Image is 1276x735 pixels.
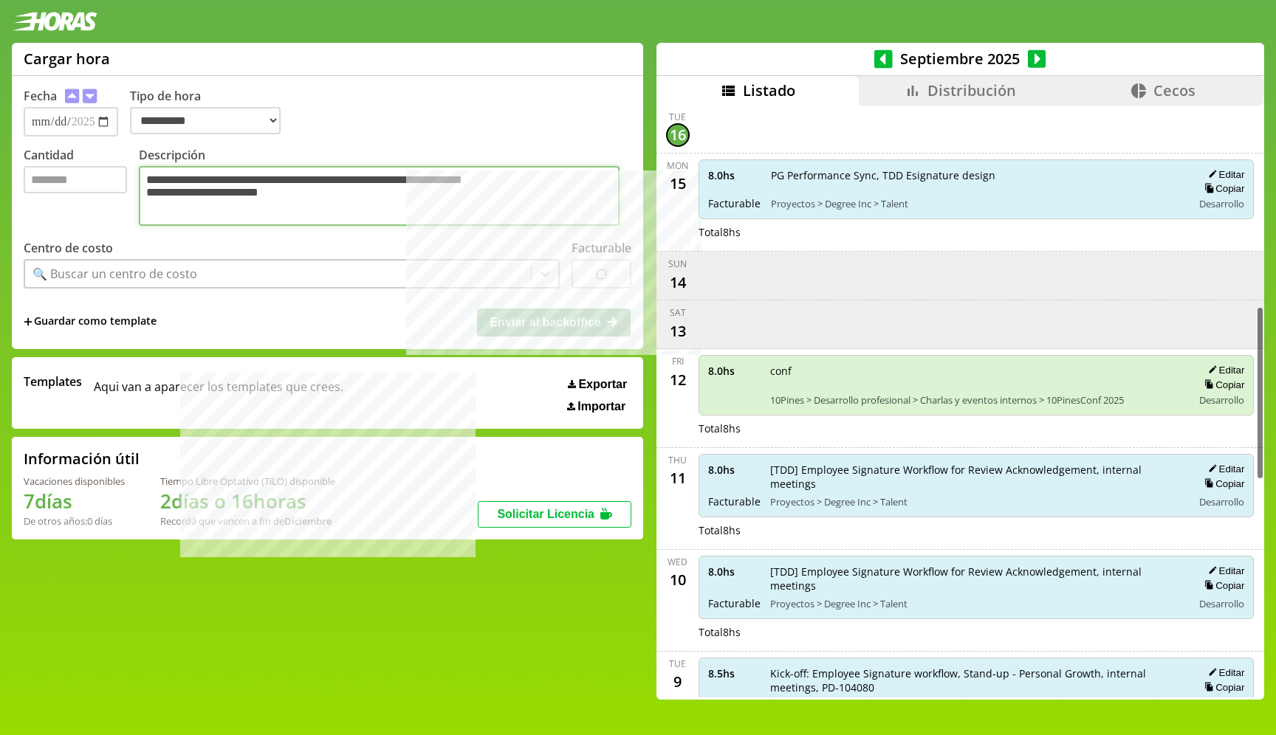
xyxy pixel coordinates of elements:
span: Septiembre 2025 [893,49,1028,69]
div: Total 8 hs [699,523,1255,537]
div: 13 [666,319,690,342]
button: Exportar [563,377,631,392]
div: 11 [666,466,690,490]
div: Total 8 hs [699,225,1255,239]
div: 🔍 Buscar un centro de costo [32,266,197,282]
h2: Información útil [24,449,140,469]
div: De otros años: 0 días [24,514,125,528]
label: Centro de costo [24,240,113,256]
span: Cecos [1153,80,1196,100]
button: Copiar [1200,182,1244,195]
button: Editar [1204,463,1244,475]
textarea: Descripción [139,166,620,226]
span: Importar [577,400,625,413]
b: Diciembre [284,514,332,528]
button: Copiar [1200,379,1244,391]
h1: Cargar hora [24,49,110,69]
button: Editar [1204,666,1244,679]
span: 8.5 hs [708,666,760,680]
div: Total 8 hs [699,625,1255,639]
span: [TDD] Employee Signature Workflow for Review Acknowledgement, internal meetings [770,463,1183,491]
div: Mon [667,159,688,172]
button: Editar [1204,364,1244,376]
span: Exportar [578,378,627,391]
span: Desarrollo [1199,393,1244,407]
label: Descripción [139,147,631,230]
div: Thu [668,454,687,466]
button: Copiar [1200,579,1244,592]
div: Recordá que vencen a fin de [160,514,335,528]
span: 10Pines > Desarrollo profesional > Charlas y eventos internos > 10PinesConf 2025 [770,393,1183,407]
span: Templates [24,373,82,390]
label: Facturable [572,240,631,256]
button: Copiar [1200,477,1244,490]
div: scrollable content [656,106,1264,697]
span: +Guardar como template [24,314,157,330]
div: Tue [669,658,686,670]
div: Total 8 hs [699,421,1255,435]
div: 14 [666,270,690,294]
span: Proyectos > Degree Inc > Talent [771,197,1183,210]
div: Tiempo Libre Optativo (TiLO) disponible [160,475,335,488]
button: Editar [1204,168,1244,181]
span: [TDD] Employee Signature Workflow for Review Acknowledgement, internal meetings [770,565,1183,593]
span: Aqui van a aparecer los templates que crees. [94,373,343,413]
span: 8.0 hs [708,364,760,378]
span: Desarrollo [1199,197,1244,210]
span: Desarrollo [1199,495,1244,508]
span: conf [770,364,1183,378]
span: Proyectos > Degree Inc > Talent [770,495,1183,508]
div: Vacaciones disponibles [24,475,125,488]
span: Facturable [708,494,760,508]
h1: 7 días [24,488,125,514]
span: Distribución [927,80,1016,100]
img: logotipo [12,12,97,31]
span: Listado [743,80,795,100]
div: Tue [669,111,686,123]
div: 15 [666,172,690,196]
span: Kick-off: Employee Signature workflow, Stand-up - Personal Growth, internal meetings, PD-104080 [770,666,1183,694]
span: 8.0 hs [708,565,760,579]
span: Proyectos > Degree Inc > Talent [770,597,1183,610]
span: Facturable [708,596,760,610]
button: Editar [1204,565,1244,577]
div: 10 [666,568,690,592]
div: Fri [672,355,684,367]
span: Solicitar Licencia [497,508,594,520]
div: Wed [668,556,687,568]
h1: 2 días o 16 horas [160,488,335,514]
label: Fecha [24,88,57,104]
span: 8.0 hs [708,463,760,477]
span: 8.0 hs [708,168,761,182]
div: Sat [670,306,686,319]
div: Sun [668,258,687,270]
span: Desarrollo [1199,597,1244,610]
div: 16 [666,123,690,147]
button: Solicitar Licencia [478,501,631,528]
span: + [24,314,32,330]
div: 12 [666,367,690,391]
label: Tipo de hora [130,88,292,137]
select: Tipo de hora [130,107,281,134]
span: Facturable [708,196,761,210]
button: Copiar [1200,681,1244,694]
label: Cantidad [24,147,139,230]
input: Cantidad [24,166,127,193]
span: PG Performance Sync, TDD Esignature design [771,168,1183,182]
div: 9 [666,670,690,694]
